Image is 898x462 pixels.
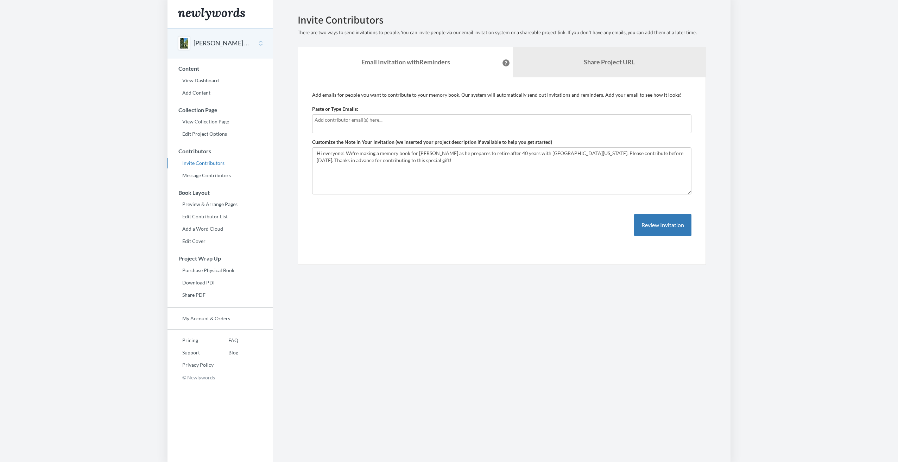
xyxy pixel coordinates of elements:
a: View Collection Page [167,116,273,127]
a: Blog [214,347,238,358]
a: Share PDF [167,290,273,300]
a: Invite Contributors [167,158,273,168]
a: FAQ [214,335,238,346]
a: Download PDF [167,277,273,288]
h3: Project Wrap Up [168,255,273,262]
p: There are two ways to send invitations to people. You can invite people via our email invitation ... [298,29,706,36]
p: Add emails for people you want to contribute to your memory book. Our system will automatically s... [312,91,691,98]
a: Edit Project Options [167,129,273,139]
img: Newlywords logo [178,8,245,20]
a: Preview & Arrange Pages [167,199,273,210]
a: Add a Word Cloud [167,224,273,234]
a: Purchase Physical Book [167,265,273,276]
input: Add contributor email(s) here... [315,116,689,124]
a: View Dashboard [167,75,273,86]
a: Edit Contributor List [167,211,273,222]
a: Message Contributors [167,170,273,181]
h3: Content [168,65,273,72]
label: Customize the Note in Your Invitation (we inserted your project description if available to help ... [312,139,552,146]
h3: Book Layout [168,190,273,196]
a: Edit Cover [167,236,273,246]
a: Add Content [167,88,273,98]
b: Share Project URL [584,58,635,66]
h2: Invite Contributors [298,14,706,26]
p: © Newlywords [167,372,273,383]
a: My Account & Orders [167,313,273,324]
a: Privacy Policy [167,360,214,370]
a: Pricing [167,335,214,346]
textarea: Hi everyone! We're making a memory book for [PERSON_NAME] as he prepares to retire after 40 years... [312,147,691,194]
a: Support [167,347,214,358]
button: Review Invitation [634,214,691,237]
label: Paste or Type Emails: [312,105,358,113]
strong: Email Invitation with Reminders [361,58,450,66]
h3: Contributors [168,148,273,154]
h3: Collection Page [168,107,273,113]
button: [PERSON_NAME] Retirement Memory Book [194,39,251,48]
